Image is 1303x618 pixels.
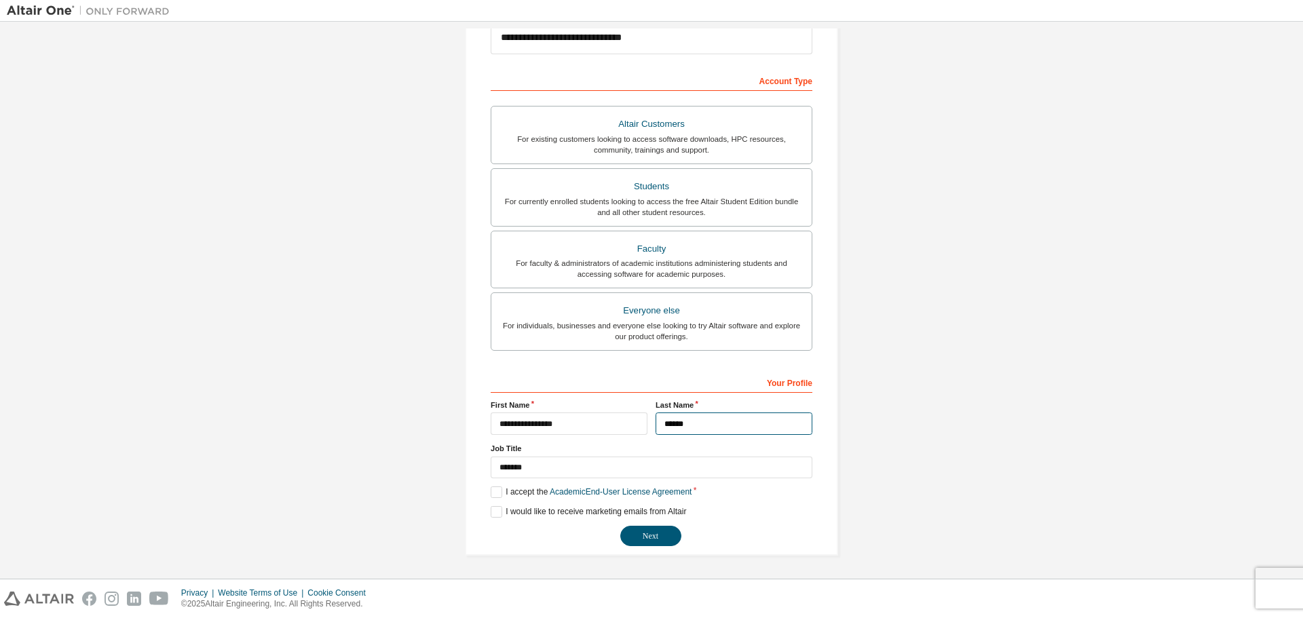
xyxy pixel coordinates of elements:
img: linkedin.svg [127,592,141,606]
label: I would like to receive marketing emails from Altair [491,506,686,518]
div: Website Terms of Use [218,587,307,598]
div: Your Profile [491,371,812,393]
div: Faculty [499,239,804,258]
div: Students [499,177,804,196]
img: facebook.svg [82,592,96,606]
button: Next [620,526,681,546]
div: Everyone else [499,301,804,320]
div: For individuals, businesses and everyone else looking to try Altair software and explore our prod... [499,320,804,342]
div: For currently enrolled students looking to access the free Altair Student Edition bundle and all ... [499,196,804,218]
div: For faculty & administrators of academic institutions administering students and accessing softwa... [499,258,804,279]
div: Privacy [181,587,218,598]
label: Last Name [656,400,812,410]
label: I accept the [491,486,692,498]
img: Altair One [7,4,176,18]
img: instagram.svg [105,592,119,606]
div: Account Type [491,69,812,91]
label: Job Title [491,443,812,454]
img: altair_logo.svg [4,592,74,606]
p: © 2025 Altair Engineering, Inc. All Rights Reserved. [181,598,374,610]
div: For existing customers looking to access software downloads, HPC resources, community, trainings ... [499,134,804,155]
div: Altair Customers [499,115,804,134]
a: Academic End-User License Agreement [550,487,692,497]
label: First Name [491,400,647,410]
img: youtube.svg [149,592,169,606]
div: Cookie Consent [307,587,373,598]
